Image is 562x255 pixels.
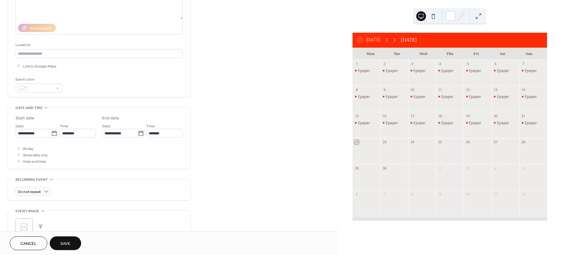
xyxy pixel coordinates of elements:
[146,123,155,129] span: Time
[497,68,509,73] div: Epaper
[519,94,547,99] div: Epaper
[50,236,81,250] button: Save
[465,62,470,66] div: 5
[436,68,464,73] div: Epaper
[493,114,498,118] div: 20
[438,88,442,92] div: 11
[23,158,46,165] span: Hide end time
[493,192,498,196] div: 11
[465,166,470,170] div: 3
[521,166,526,170] div: 5
[497,94,509,99] div: Epaper
[493,140,498,144] div: 27
[353,94,380,99] div: Epaper
[436,120,464,126] div: Epaper
[410,192,414,196] div: 8
[463,48,489,60] div: Fri
[18,188,41,195] span: Do not repeat
[469,120,481,126] div: Epaper
[380,94,408,99] div: Epaper
[354,114,359,118] div: 15
[16,42,181,48] div: Location
[441,120,453,126] div: Epaper
[437,48,463,60] div: Thu
[410,88,414,92] div: 10
[382,88,387,92] div: 9
[16,76,61,83] div: Event color
[382,62,387,66] div: 2
[408,120,436,126] div: Epaper
[410,62,414,66] div: 3
[354,140,359,144] div: 22
[436,94,464,99] div: Epaper
[382,192,387,196] div: 7
[410,114,414,118] div: 17
[519,120,547,126] div: Epaper
[521,114,526,118] div: 21
[380,120,408,126] div: Epaper
[382,166,387,170] div: 30
[16,218,33,235] div: ;
[408,68,436,73] div: Epaper
[438,114,442,118] div: 18
[413,120,426,126] div: Epaper
[384,48,410,60] div: Tue
[410,48,437,60] div: Wed
[408,94,436,99] div: Epaper
[358,120,370,126] div: Epaper
[492,120,519,126] div: Epaper
[464,120,491,126] div: Epaper
[23,152,48,158] span: Show date only
[20,241,37,247] span: Cancel
[10,236,47,250] button: Cancel
[102,123,110,129] span: Date
[519,68,547,73] div: Epaper
[469,68,481,73] div: Epaper
[438,62,442,66] div: 4
[102,115,119,122] div: End date
[521,192,526,196] div: 12
[354,88,359,92] div: 8
[353,68,380,73] div: Epaper
[410,140,414,144] div: 24
[16,105,43,111] span: Date and time
[521,62,526,66] div: 7
[410,166,414,170] div: 1
[492,68,519,73] div: Epaper
[525,120,537,126] div: Epaper
[16,123,24,129] span: Date
[16,115,34,122] div: Start date
[16,208,39,214] span: Event image
[464,68,491,73] div: Epaper
[386,68,398,73] div: Epaper
[354,62,359,66] div: 1
[521,140,526,144] div: 28
[438,192,442,196] div: 9
[23,146,34,152] span: All day
[493,166,498,170] div: 4
[382,114,387,118] div: 16
[357,48,384,60] div: Mon
[497,120,509,126] div: Epaper
[358,68,370,73] div: Epaper
[380,68,408,73] div: Epaper
[465,114,470,118] div: 19
[438,140,442,144] div: 25
[465,140,470,144] div: 26
[469,94,481,99] div: Epaper
[16,177,48,183] span: Recurring event
[464,94,491,99] div: Epaper
[413,94,426,99] div: Epaper
[493,88,498,92] div: 13
[465,192,470,196] div: 10
[525,68,537,73] div: Epaper
[60,241,70,247] span: Save
[386,120,398,126] div: Epaper
[441,68,453,73] div: Epaper
[23,63,56,70] span: Link to Google Maps
[493,62,498,66] div: 6
[465,88,470,92] div: 12
[354,166,359,170] div: 29
[413,68,426,73] div: Epaper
